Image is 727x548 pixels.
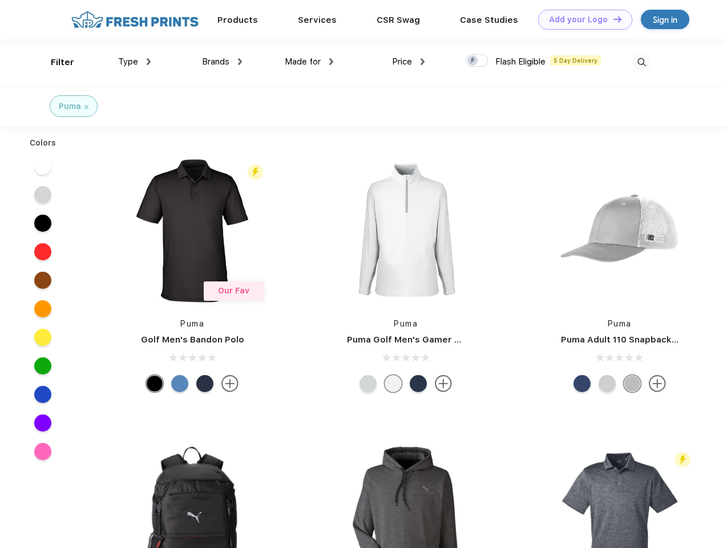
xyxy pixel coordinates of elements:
[392,57,412,67] span: Price
[360,375,377,392] div: High Rise
[329,58,333,65] img: dropdown.png
[248,164,263,180] img: flash_active_toggle.svg
[435,375,452,392] img: more.svg
[675,452,690,468] img: flash_active_toggle.svg
[385,375,402,392] div: Bright White
[653,13,677,26] div: Sign in
[377,15,420,25] a: CSR Swag
[632,53,651,72] img: desktop_search.svg
[410,375,427,392] div: Navy Blazer
[147,58,151,65] img: dropdown.png
[347,335,527,345] a: Puma Golf Men's Gamer Golf Quarter-Zip
[21,137,65,149] div: Colors
[421,58,425,65] img: dropdown.png
[238,58,242,65] img: dropdown.png
[495,57,546,67] span: Flash Eligible
[544,155,696,307] img: func=resize&h=266
[196,375,213,392] div: Navy Blazer
[116,155,268,307] img: func=resize&h=266
[217,15,258,25] a: Products
[549,15,608,25] div: Add your Logo
[641,10,689,29] a: Sign in
[51,56,74,69] div: Filter
[624,375,641,392] div: Quarry with Brt Whit
[330,155,482,307] img: func=resize&h=266
[613,16,621,22] img: DT
[202,57,229,67] span: Brands
[118,57,138,67] span: Type
[171,375,188,392] div: Lake Blue
[394,319,418,328] a: Puma
[146,375,163,392] div: Puma Black
[298,15,337,25] a: Services
[141,335,244,345] a: Golf Men's Bandon Polo
[550,55,601,66] span: 5 Day Delivery
[180,319,204,328] a: Puma
[59,100,81,112] div: Puma
[599,375,616,392] div: Quarry Brt Whit
[285,57,321,67] span: Made for
[573,375,591,392] div: Peacoat with Qut Shd
[608,319,632,328] a: Puma
[84,105,88,109] img: filter_cancel.svg
[221,375,239,392] img: more.svg
[218,286,249,295] span: Our Fav
[68,10,202,30] img: fo%20logo%202.webp
[649,375,666,392] img: more.svg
